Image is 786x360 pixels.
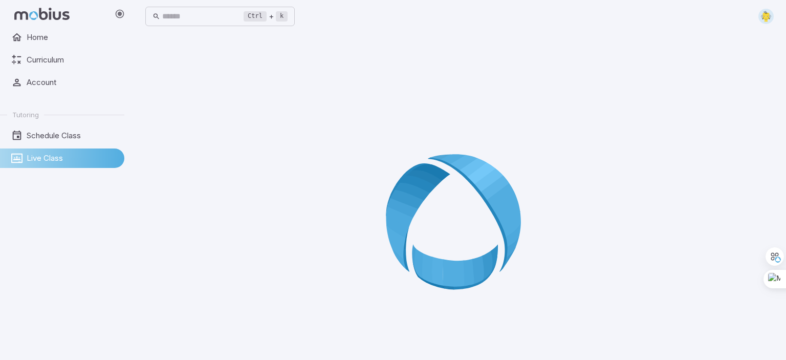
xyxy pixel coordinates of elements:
span: Tutoring [12,110,39,119]
span: Curriculum [27,54,117,66]
span: Account [27,77,117,88]
img: square.svg [758,9,774,24]
kbd: k [276,11,288,22]
span: Live Class [27,153,117,164]
kbd: Ctrl [244,11,267,22]
span: Home [27,32,117,43]
span: Schedule Class [27,130,117,141]
div: + [244,10,288,23]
